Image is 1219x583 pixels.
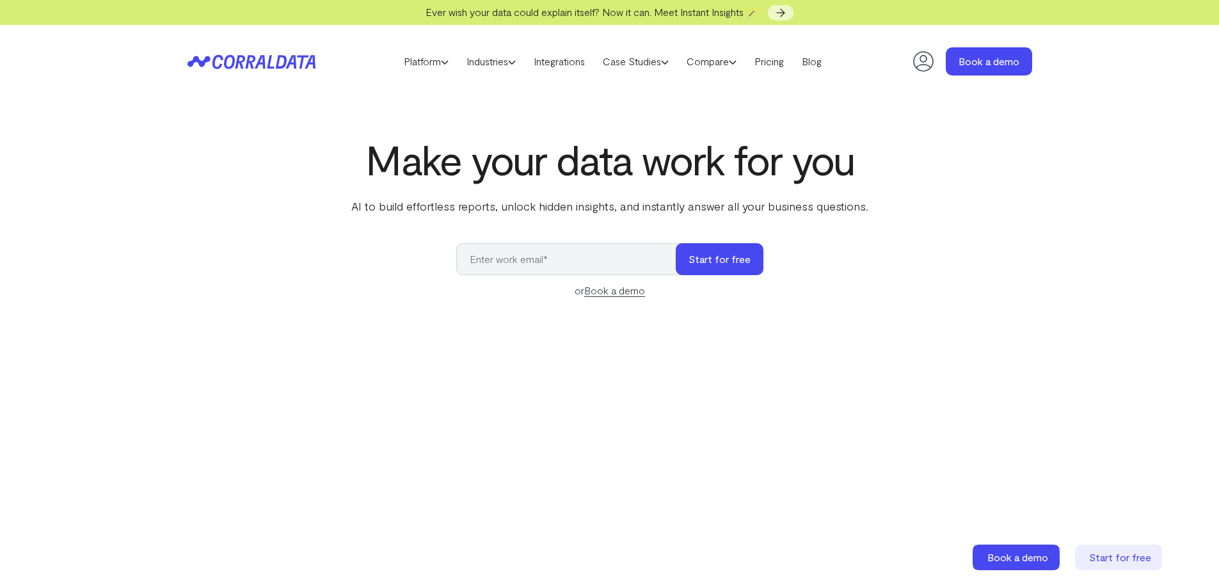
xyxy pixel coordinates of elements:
[594,52,678,71] a: Case Studies
[678,52,745,71] a: Compare
[987,551,1048,563] span: Book a demo
[456,283,763,298] div: or
[793,52,831,71] a: Blog
[1089,551,1151,563] span: Start for free
[973,545,1062,570] a: Book a demo
[349,136,871,182] h1: Make your data work for you
[458,52,525,71] a: Industries
[426,6,759,18] span: Ever wish your data could explain itself? Now it can. Meet Instant Insights 🪄
[676,243,763,275] button: Start for free
[395,52,458,71] a: Platform
[745,52,793,71] a: Pricing
[584,284,645,297] a: Book a demo
[525,52,594,71] a: Integrations
[1075,545,1165,570] a: Start for free
[456,243,689,275] input: Enter work email*
[946,47,1032,76] a: Book a demo
[349,198,871,214] p: AI to build effortless reports, unlock hidden insights, and instantly answer all your business qu...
